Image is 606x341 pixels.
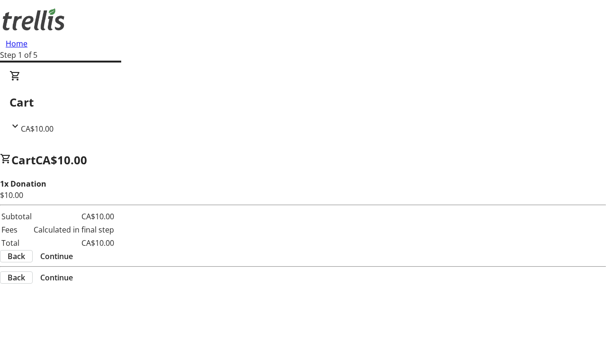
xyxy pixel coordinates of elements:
[36,152,87,168] span: CA$10.00
[9,70,597,135] div: CartCA$10.00
[40,251,73,262] span: Continue
[8,272,25,283] span: Back
[40,272,73,283] span: Continue
[33,237,115,249] td: CA$10.00
[33,224,115,236] td: Calculated in final step
[9,94,597,111] h2: Cart
[1,224,32,236] td: Fees
[1,210,32,223] td: Subtotal
[33,272,80,283] button: Continue
[33,251,80,262] button: Continue
[11,152,36,168] span: Cart
[33,210,115,223] td: CA$10.00
[8,251,25,262] span: Back
[1,237,32,249] td: Total
[21,124,53,134] span: CA$10.00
